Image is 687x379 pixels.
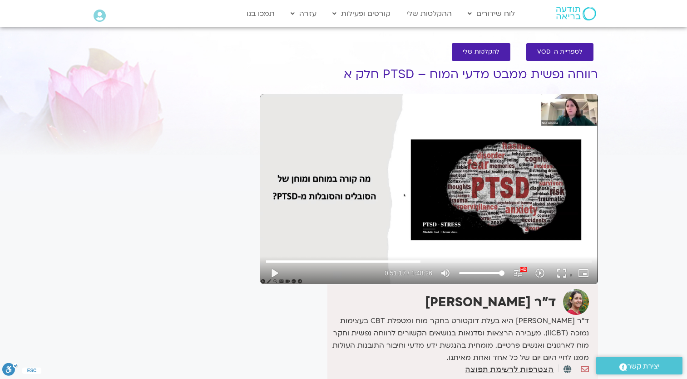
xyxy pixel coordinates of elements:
[402,5,456,22] a: ההקלטות שלי
[328,5,395,22] a: קורסים ופעילות
[463,49,499,55] span: להקלטות שלי
[452,43,510,61] a: להקלטות שלי
[526,43,593,61] a: לספריית ה-VOD
[465,365,554,374] a: הצטרפות לרשימת תפוצה
[242,5,279,22] a: תמכו בנו
[556,7,596,20] img: תודעה בריאה
[286,5,321,22] a: עזרה
[627,360,660,373] span: יצירת קשר
[425,294,556,311] strong: ד"ר [PERSON_NAME]
[596,357,682,374] a: יצירת קשר
[260,68,598,81] h1: רווחה נפשית ממבט מדעי המוח – PTSD חלק א
[330,315,588,364] p: ד״ר [PERSON_NAME] היא בעלת דוקטורט בחקר מוח ומטפלת CBT בעצימות נמוכה (liCBT). מעבירה הרצאות וסדנא...
[463,5,519,22] a: לוח שידורים
[537,49,583,55] span: לספריית ה-VOD
[563,289,589,315] img: ד"ר נועה אלבלדה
